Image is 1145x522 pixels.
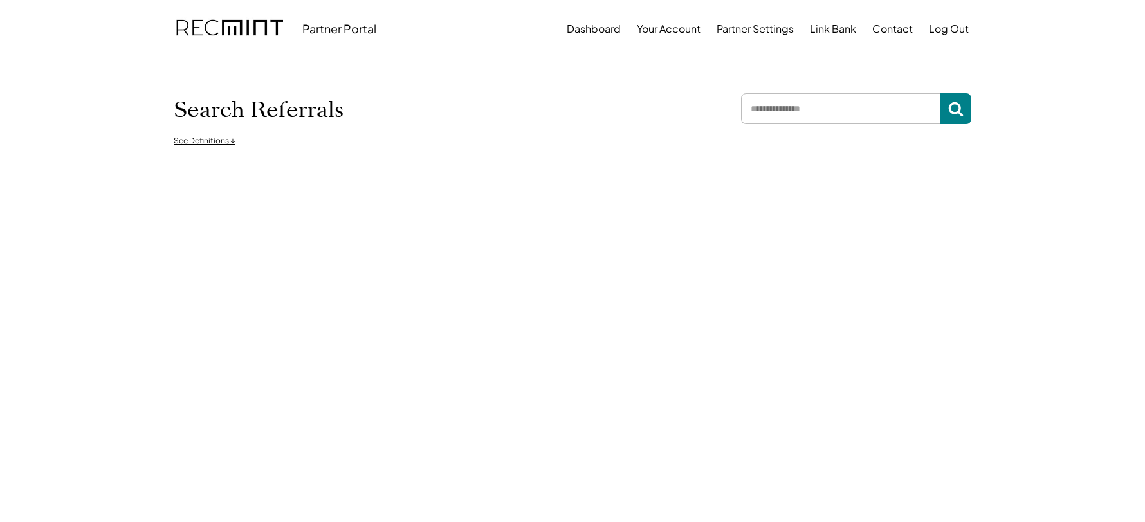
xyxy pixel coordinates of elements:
[810,16,856,42] button: Link Bank
[929,16,969,42] button: Log Out
[567,16,621,42] button: Dashboard
[717,16,794,42] button: Partner Settings
[637,16,701,42] button: Your Account
[174,136,235,147] div: See Definitions ↓
[174,96,343,123] h1: Search Referrals
[872,16,913,42] button: Contact
[176,7,283,51] img: recmint-logotype%403x.png
[302,21,376,36] div: Partner Portal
